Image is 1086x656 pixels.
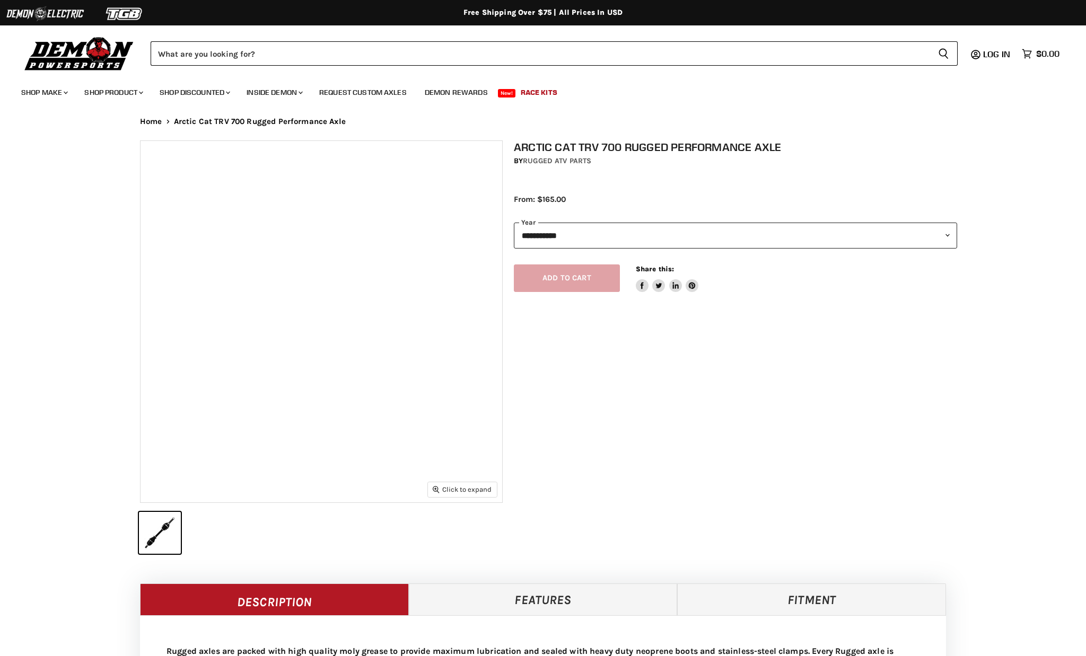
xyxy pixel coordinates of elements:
[636,265,674,273] span: Share this:
[174,117,346,126] span: Arctic Cat TRV 700 Rugged Performance Axle
[1017,46,1065,61] a: $0.00
[1036,49,1059,59] span: $0.00
[514,140,957,154] h1: Arctic Cat TRV 700 Rugged Performance Axle
[119,8,967,17] div: Free Shipping Over $75 | All Prices In USD
[523,156,591,165] a: Rugged ATV Parts
[433,485,492,493] span: Click to expand
[151,41,958,66] form: Product
[409,583,678,615] a: Features
[514,223,957,249] select: year
[152,82,237,103] a: Shop Discounted
[239,82,309,103] a: Inside Demon
[140,117,162,126] a: Home
[13,82,74,103] a: Shop Make
[514,155,957,167] div: by
[498,89,516,97] span: New!
[677,583,946,615] a: Fitment
[417,82,496,103] a: Demon Rewards
[428,482,497,497] button: Click to expand
[76,82,150,103] a: Shop Product
[151,41,930,66] input: Search
[21,34,137,72] img: Demon Powersports
[514,194,566,204] span: From: $165.00
[636,264,699,292] aside: Share this:
[311,82,415,103] a: Request Custom Axles
[513,82,565,103] a: Race Kits
[139,512,181,554] button: IMAGE thumbnail
[5,4,85,24] img: Demon Electric Logo 2
[85,4,164,24] img: TGB Logo 2
[983,49,1010,59] span: Log in
[13,77,1057,103] ul: Main menu
[119,117,967,126] nav: Breadcrumbs
[930,41,958,66] button: Search
[140,583,409,615] a: Description
[978,49,1017,59] a: Log in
